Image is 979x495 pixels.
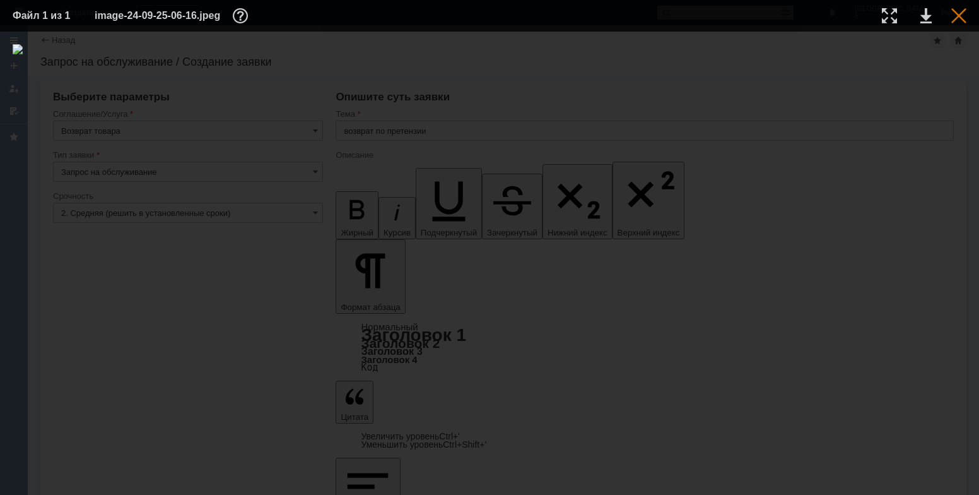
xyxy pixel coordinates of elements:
[95,8,252,23] div: image-24-09-25-06-16.jpeg
[13,44,966,482] img: download
[13,11,76,21] div: Файл 1 из 1
[951,8,966,23] div: Закрыть окно (Esc)
[882,8,897,23] div: Увеличить масштаб
[920,8,932,23] div: Скачать файл
[233,8,252,23] div: Дополнительная информация о файле (F11)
